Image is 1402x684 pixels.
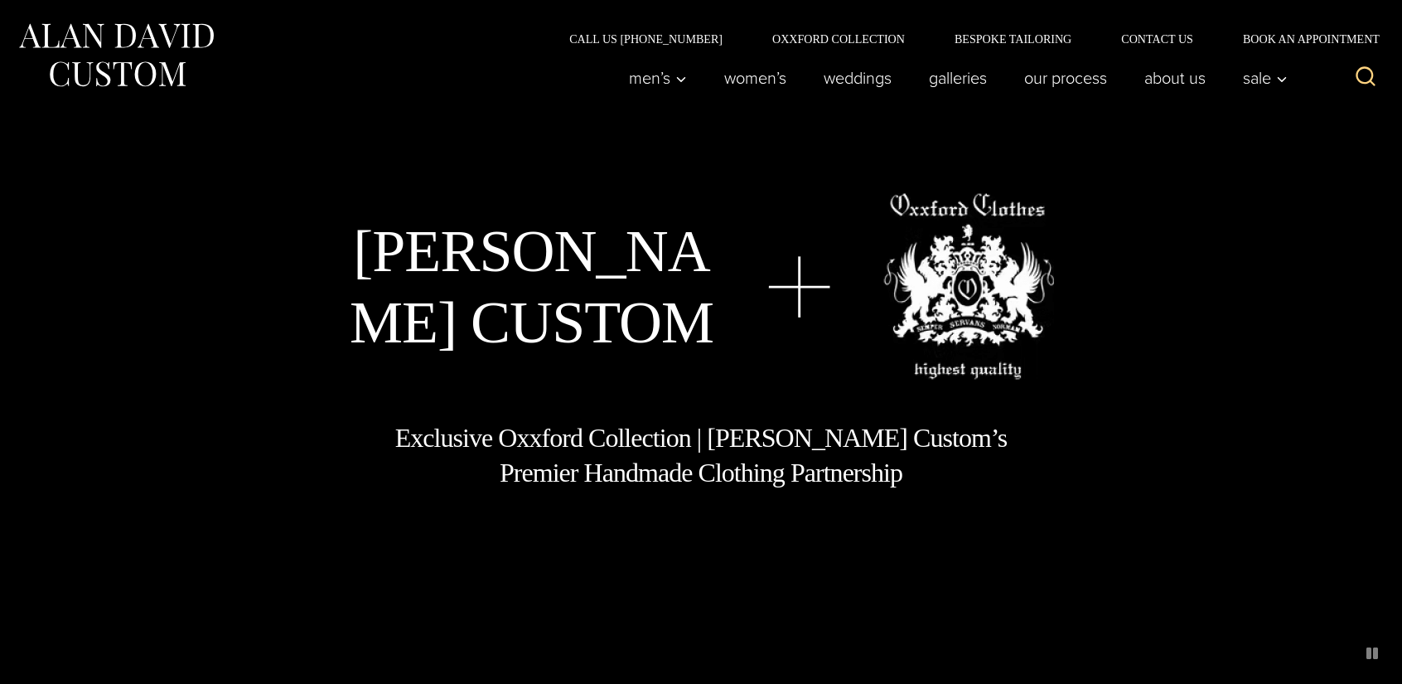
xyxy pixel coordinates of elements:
[1006,61,1126,95] a: Our Process
[544,33,1385,45] nav: Secondary Navigation
[1096,33,1218,45] a: Contact Us
[1243,70,1288,86] span: Sale
[349,216,715,359] h1: [PERSON_NAME] Custom
[1218,33,1385,45] a: Book an Appointment
[883,193,1054,380] img: oxxford clothes, highest quality
[17,18,215,92] img: Alan David Custom
[1346,58,1385,98] button: View Search Form
[706,61,805,95] a: Women’s
[911,61,1006,95] a: Galleries
[805,61,911,95] a: weddings
[629,70,687,86] span: Men’s
[544,33,747,45] a: Call Us [PHONE_NUMBER]
[611,61,1297,95] nav: Primary Navigation
[394,421,1008,490] h1: Exclusive Oxxford Collection | [PERSON_NAME] Custom’s Premier Handmade Clothing Partnership
[930,33,1096,45] a: Bespoke Tailoring
[1126,61,1225,95] a: About Us
[1359,640,1385,667] button: pause animated background image
[747,33,930,45] a: Oxxford Collection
